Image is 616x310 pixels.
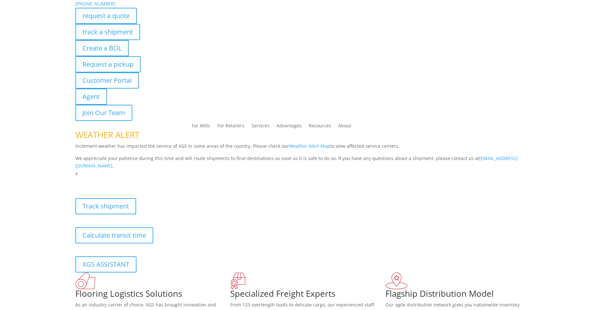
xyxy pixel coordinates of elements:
a: Calculate transit time [75,227,153,243]
a: request a quote [75,8,137,24]
img: xgs-icon-flagship-distribution-model-red [385,273,408,289]
p: We appreciate your patience during this time and will route shipments to final destinations as so... [75,155,541,170]
a: Join Our Team [75,105,132,121]
a: XGS ASSISTANT [75,256,136,273]
p: Inclement weather has impacted the service of XGS in some areas of the country. Please check our ... [75,142,541,155]
span: WEATHER ALERT [75,129,139,141]
a: [PHONE_NUMBER] [75,1,115,7]
a: Services [252,123,269,131]
a: Resources [309,123,331,131]
a: Track shipment [75,198,136,214]
img: xgs-icon-total-supply-chain-intelligence-red [75,273,95,289]
h1: Specialized Freight Experts [230,289,385,301]
a: Customer Portal [75,72,139,89]
b: Visibility, transparency, and control for your entire supply chain. [75,178,220,185]
a: Agent [75,89,107,105]
h1: Flooring Logistics Solutions [75,289,231,301]
a: For Mills [192,123,210,131]
a: Advantages [276,123,302,131]
p: x [75,170,541,177]
a: For Retailers [217,123,244,131]
a: Create a BOL [75,40,129,56]
a: track a shipment [75,24,140,40]
img: xgs-icon-focused-on-flooring-red [230,273,245,289]
a: About [338,123,351,131]
a: Weather Alert Map [289,143,330,149]
a: Request a pickup [75,56,141,72]
h1: Flagship Distribution Model [385,289,541,301]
